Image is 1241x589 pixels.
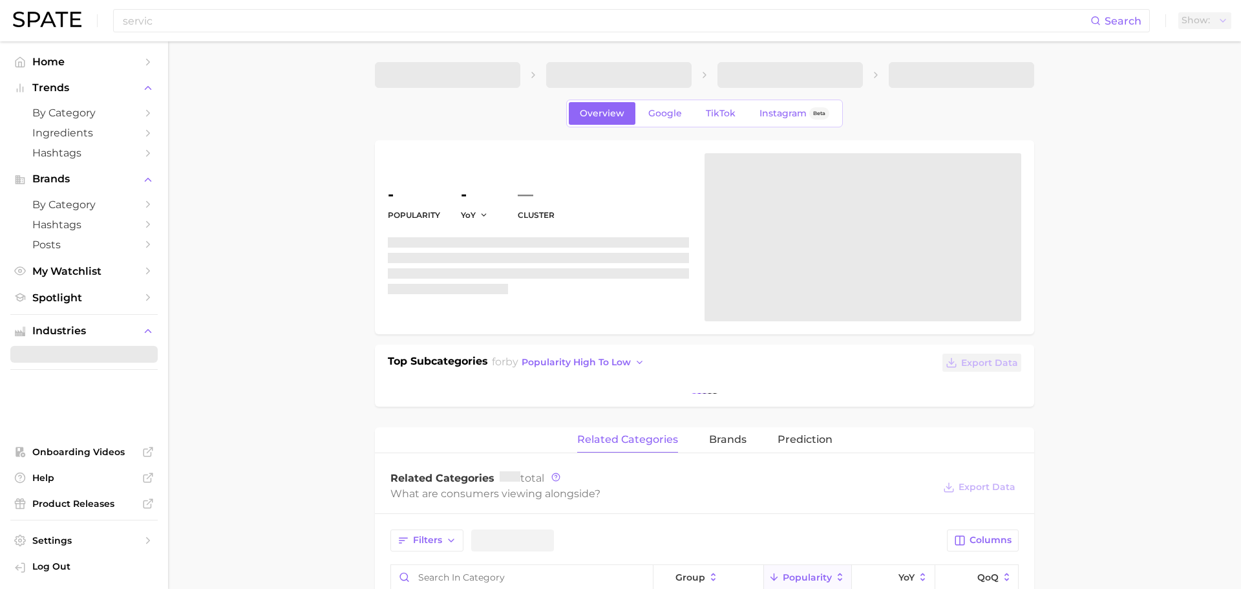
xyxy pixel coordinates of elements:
[1105,15,1141,27] span: Search
[947,530,1019,552] button: Columns
[783,572,832,583] span: Popularity
[522,357,631,368] span: popularity high to low
[577,434,678,445] span: related categories
[10,235,158,255] a: Posts
[461,187,497,202] dd: -
[637,102,693,125] a: Google
[942,354,1021,372] button: Export Data
[695,102,747,125] a: TikTok
[10,531,158,550] a: Settings
[10,288,158,308] a: Spotlight
[518,208,555,223] dt: cluster
[10,78,158,98] button: Trends
[10,123,158,143] a: Ingredients
[390,485,933,502] div: What are consumers viewing alongside ?
[961,358,1018,369] span: Export Data
[569,102,635,125] a: Overview
[32,292,136,304] span: Spotlight
[32,107,136,119] span: by Category
[390,472,494,484] span: Related Categories
[10,557,158,579] a: Log out. Currently logged in with e-mail marwat@spate.nyc.
[461,209,489,220] button: YoY
[518,187,533,202] span: —
[940,478,1019,497] button: Export Data
[10,442,158,462] a: Onboarding Videos
[32,325,136,337] span: Industries
[977,572,999,583] span: QoQ
[32,239,136,251] span: Posts
[10,321,158,341] button: Industries
[10,52,158,72] a: Home
[388,208,440,223] dt: Popularity
[388,354,488,373] h1: Top Subcategories
[778,434,833,445] span: Prediction
[32,265,136,277] span: My Watchlist
[675,572,705,583] span: group
[492,356,648,368] span: for by
[10,195,158,215] a: by Category
[32,82,136,94] span: Trends
[518,354,648,371] button: popularity high to low
[32,198,136,211] span: by Category
[32,561,147,572] span: Log Out
[32,127,136,139] span: Ingredients
[706,108,736,119] span: TikTok
[390,530,463,552] button: Filters
[32,535,136,546] span: Settings
[32,56,136,68] span: Home
[10,215,158,235] a: Hashtags
[10,261,158,281] a: My Watchlist
[10,169,158,189] button: Brands
[10,143,158,163] a: Hashtags
[388,187,440,202] dd: -
[1178,12,1231,29] button: Show
[32,219,136,231] span: Hashtags
[898,572,915,583] span: YoY
[709,434,747,445] span: brands
[759,108,807,119] span: Instagram
[970,535,1012,546] span: Columns
[13,12,81,27] img: SPATE
[748,102,840,125] a: InstagramBeta
[461,209,476,220] span: YoY
[959,482,1015,493] span: Export Data
[413,535,442,546] span: Filters
[1182,17,1210,24] span: Show
[10,103,158,123] a: by Category
[648,108,682,119] span: Google
[32,446,136,458] span: Onboarding Videos
[10,494,158,513] a: Product Releases
[32,147,136,159] span: Hashtags
[10,468,158,487] a: Help
[122,10,1090,32] input: Search here for a brand, industry, or ingredient
[500,472,544,484] span: total
[32,472,136,484] span: Help
[32,498,136,509] span: Product Releases
[580,108,624,119] span: Overview
[32,173,136,185] span: Brands
[813,108,825,119] span: Beta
